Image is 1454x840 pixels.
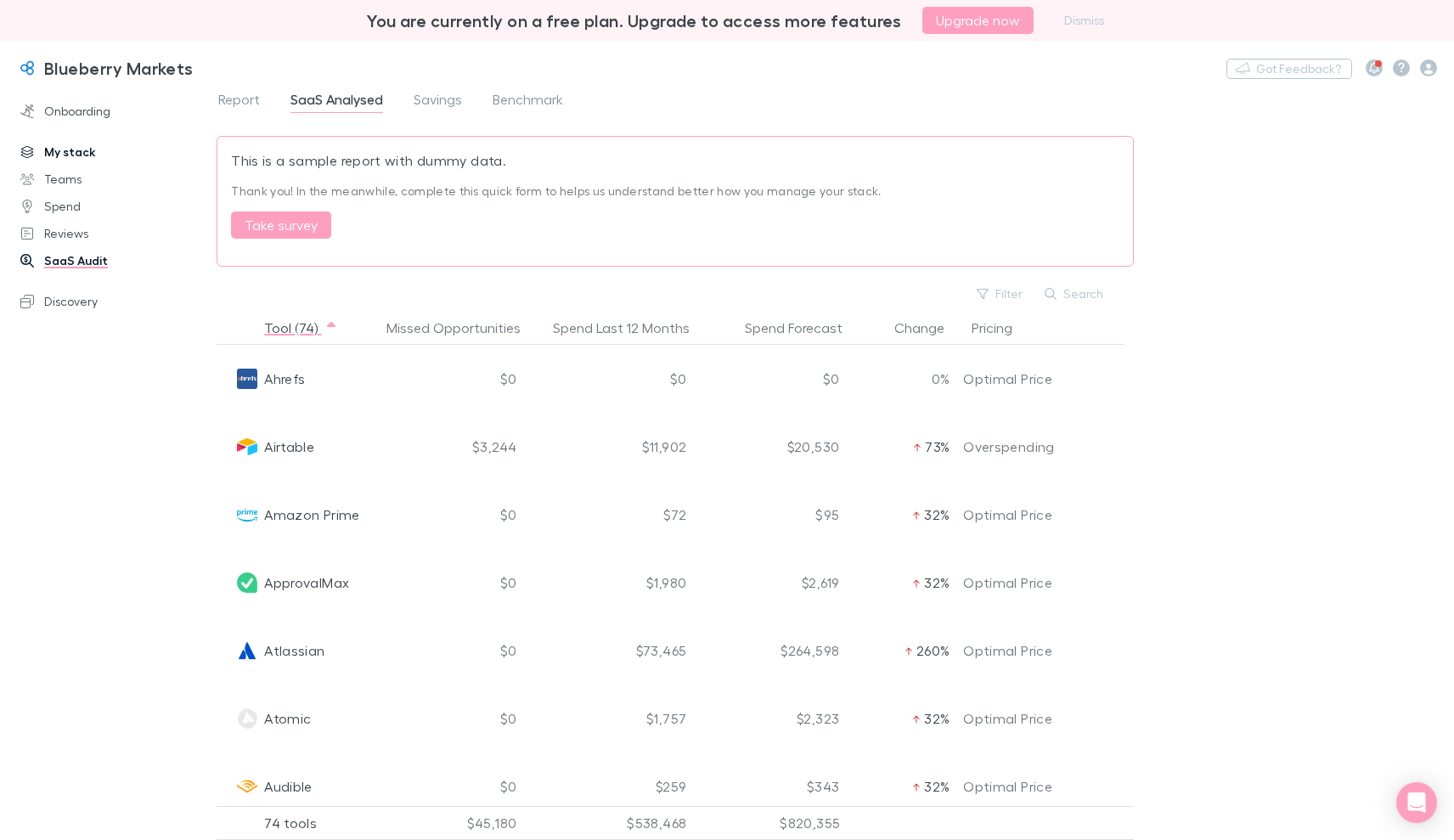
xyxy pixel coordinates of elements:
[3,220,226,247] a: Reviews
[3,138,226,166] a: My stack
[523,685,693,753] div: $1,757
[264,753,313,820] span: Audible
[1036,284,1113,304] button: Search
[924,710,950,726] span: 32%
[414,91,462,113] span: Savings
[392,481,523,549] div: $0
[922,7,1034,34] button: Upgrade now
[237,708,257,729] img: Atomic's Logo
[3,288,226,315] a: Discovery
[924,574,950,590] span: 32%
[290,91,383,113] span: SaaS Analysed
[3,247,226,274] a: SaaS Audit
[972,311,1033,345] button: Pricing
[956,617,1126,685] div: Optimal Price
[7,48,204,88] a: Blueberry Markets
[17,58,37,78] img: Blueberry Markets's Logo
[3,193,226,220] a: Spend
[924,778,950,794] span: 32%
[392,413,523,481] div: $3,244
[853,345,950,413] div: 0%
[1054,10,1114,31] button: Dismiss
[237,776,257,797] img: Audible's Logo
[516,806,686,840] div: $538,468
[392,685,523,753] div: $0
[264,481,359,549] span: Amazon Prime
[693,685,846,753] div: $2,323
[367,10,902,31] h3: You are currently on a free plan. Upgrade to access more features
[237,369,257,389] img: Ahrefs's Logo
[237,505,257,525] img: Amazon Prime's Logo
[894,311,965,345] button: Change
[916,642,950,658] span: 260%
[956,481,1126,549] div: Optimal Price
[3,98,226,125] a: Onboarding
[392,617,523,685] div: $0
[523,549,693,617] div: $1,980
[956,685,1126,753] div: Optimal Price
[956,753,1126,820] div: Optimal Price
[264,413,314,481] span: Airtable
[693,549,846,617] div: $2,619
[392,753,523,820] div: $0
[3,166,226,193] a: Teams
[264,685,311,753] span: Atomic
[693,617,846,685] div: $264,598
[553,311,710,345] button: Spend Last 12 Months
[1226,59,1352,79] button: Got Feedback?
[264,549,349,617] span: ApprovalMax
[231,211,331,239] button: Take survey
[523,481,693,549] div: $72
[693,413,846,481] div: $20,530
[925,438,950,454] span: 73%
[956,549,1126,617] div: Optimal Price
[523,413,693,481] div: $11,902
[523,753,693,820] div: $259
[523,617,693,685] div: $73,465
[217,806,385,840] div: 74 tools
[385,806,516,840] div: $45,180
[264,617,324,685] span: Atlassian
[745,311,863,345] button: Spend Forecast
[231,184,881,198] span: Thank you! In the meanwhile, complete this quick form to helps us understand better how you manag...
[392,345,523,413] div: $0
[44,58,194,78] h3: Blueberry Markets
[237,640,257,661] img: Atlassian's Logo
[386,311,541,345] button: Missed Opportunities
[1396,782,1437,823] div: Open Intercom Messenger
[264,311,338,345] button: Tool (74)
[693,753,846,820] div: $343
[237,437,257,457] img: Airtable's Logo
[693,345,846,413] div: $0
[264,345,305,413] span: Ahrefs
[956,345,1126,413] div: Optimal Price
[523,345,693,413] div: $0
[237,572,257,593] img: ApprovalMax's Logo
[968,284,1033,304] button: Filter
[693,481,846,549] div: $95
[218,91,260,113] span: Report
[924,506,950,522] span: 32%
[686,806,840,840] div: $820,355
[956,413,1126,481] div: Overspending
[493,91,563,113] span: Benchmark
[392,549,523,617] div: $0
[231,150,506,171] p: This is a sample report with dummy data.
